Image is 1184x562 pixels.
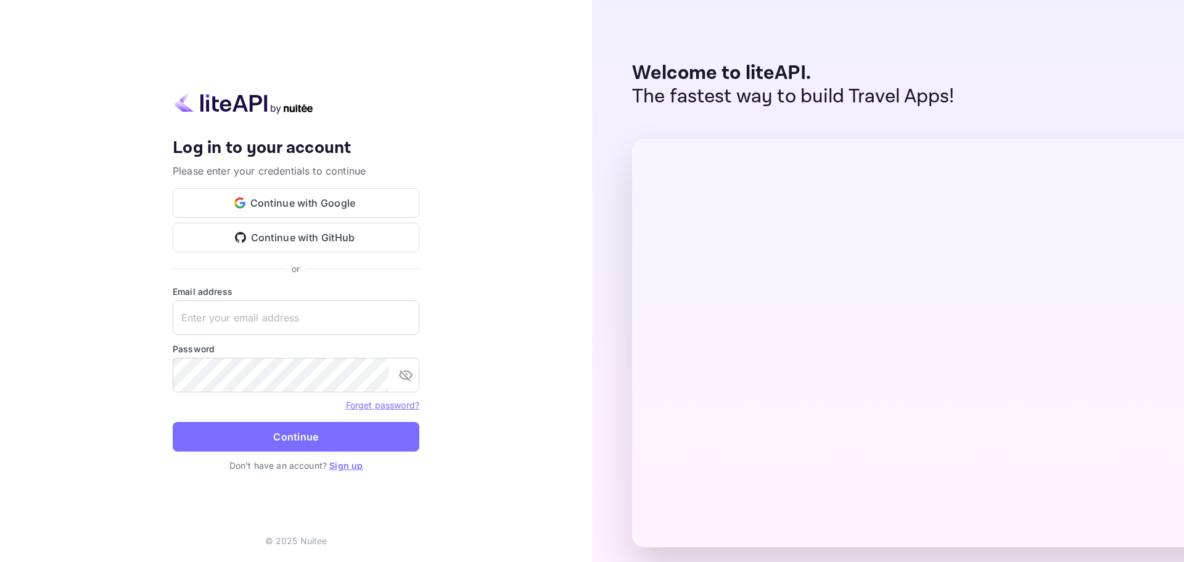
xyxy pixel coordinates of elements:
p: Welcome to liteAPI. [632,62,955,85]
a: Sign up [329,460,363,471]
h4: Log in to your account [173,138,419,159]
input: Enter your email address [173,300,419,335]
button: Continue [173,422,419,452]
label: Password [173,342,419,355]
button: toggle password visibility [393,363,418,387]
a: Forget password? [346,400,419,410]
button: Continue with Google [173,188,419,218]
p: Please enter your credentials to continue [173,163,419,178]
a: Forget password? [346,399,419,411]
p: The fastest way to build Travel Apps! [632,85,955,109]
label: Email address [173,285,419,298]
img: liteapi [173,90,314,114]
button: Continue with GitHub [173,223,419,252]
p: © 2025 Nuitee [265,534,327,547]
p: or [292,262,300,275]
p: Don't have an account? [173,459,419,472]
